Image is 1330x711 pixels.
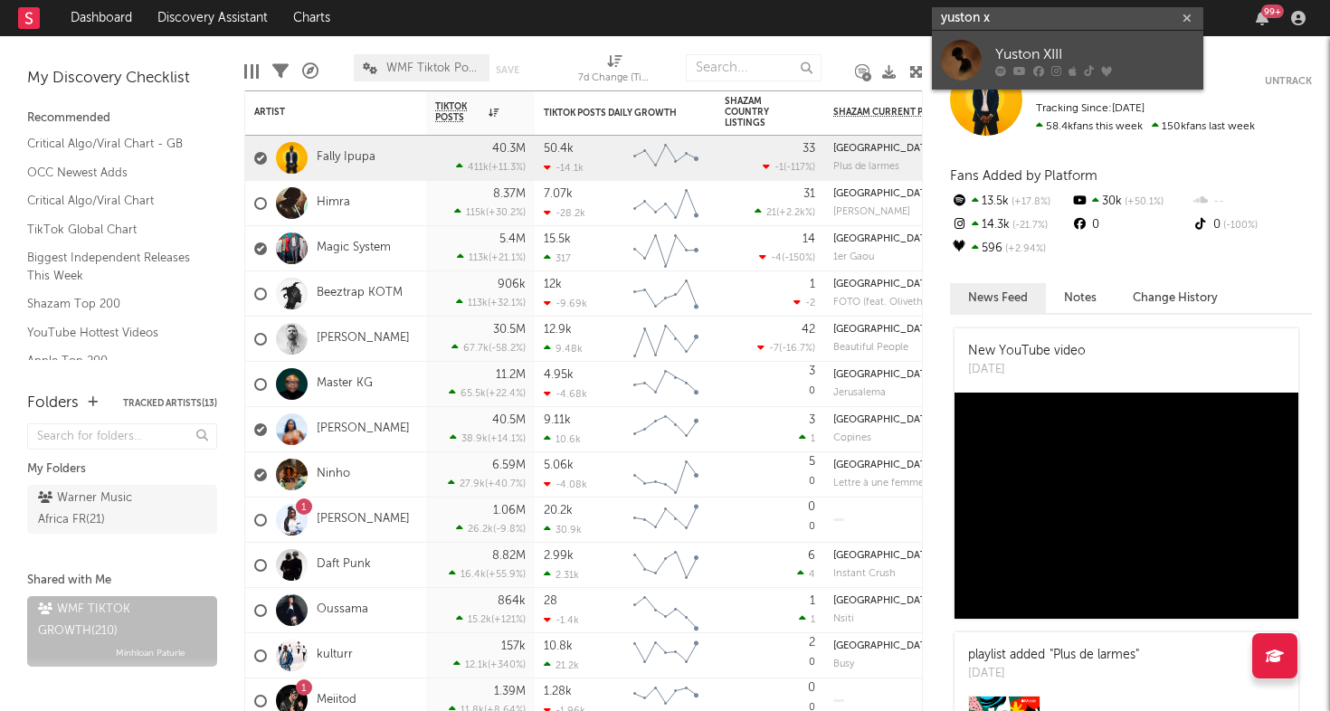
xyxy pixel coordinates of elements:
[544,595,557,607] div: 28
[317,693,356,708] a: Meiitod
[833,460,936,470] div: [GEOGRAPHIC_DATA]
[833,387,886,399] div: Track Name: Jerusalema
[489,389,523,399] span: +22.4 %
[544,108,679,118] div: TikTok Posts Daily Growth
[466,208,486,218] span: 115k
[461,389,486,399] span: 65.5k
[449,387,526,399] div: ( )
[833,324,936,336] div: Switzerland
[1192,213,1312,237] div: 0
[492,460,526,471] div: 6.59M
[810,279,815,290] div: 1
[968,646,1139,665] div: playlist added
[833,369,936,381] div: Tunisia
[386,62,480,74] span: WMF Tiktok Post Growth
[811,615,815,625] span: 1
[493,188,526,200] div: 8.37M
[461,434,488,444] span: 38.9k
[27,134,199,154] a: Critical Algo/Viral Chart - GB
[833,251,874,263] div: 1er Gaou
[833,478,924,489] div: Lettre à une femme
[833,161,899,173] div: Track Name: Plus de larmes
[544,279,562,290] div: 12k
[544,479,587,490] div: -4.08k
[763,161,815,173] div: ( )
[496,369,526,381] div: 11.2M
[833,387,886,399] div: Jerusalema
[435,101,484,123] span: TikTok Posts
[1036,121,1255,132] span: 150k fans last week
[725,362,815,406] div: 0
[453,659,526,670] div: ( )
[454,206,526,218] div: ( )
[27,294,199,314] a: Shazam Top 200
[123,399,217,408] button: Tracked Artists(13)
[833,478,924,489] div: Track Name: Lettre à une femme
[544,550,574,562] div: 2.99k
[833,641,936,651] div: [GEOGRAPHIC_DATA]
[492,143,526,155] div: 40.3M
[725,633,815,678] div: 0
[272,45,289,98] div: Filters
[492,414,526,426] div: 40.5M
[808,550,815,562] div: 6
[544,686,572,697] div: 1.28k
[833,143,936,155] div: Cameroon
[833,206,910,218] div: Track Name: LIL WAYNE
[27,351,199,371] a: Apple Top 200
[490,660,523,670] span: +340 %
[491,344,523,354] span: -58.2 %
[809,365,815,377] div: 3
[460,479,485,489] span: 27.9k
[38,599,202,642] div: WMF TIKTOK GROWTH ( 210 )
[27,68,217,90] div: My Discovery Checklist
[494,615,523,625] span: +121 %
[449,568,526,580] div: ( )
[833,596,936,606] div: [GEOGRAPHIC_DATA]
[544,233,571,245] div: 15.5k
[38,488,166,531] div: Warner Music Africa FR ( 21 )
[1010,221,1048,231] span: -21.7 %
[968,342,1086,361] div: New YouTube video
[802,324,815,336] div: 42
[833,613,854,625] div: Track Name: Nsiti
[27,485,217,534] a: Warner Music Africa FR(21)
[578,45,651,98] div: 7d Change (TikTok Posts)
[461,570,486,580] span: 16.4k
[625,271,707,317] svg: Chart title
[468,163,489,173] span: 411k
[317,648,353,663] a: kulturr
[450,432,526,444] div: ( )
[782,344,812,354] span: -16.7 %
[803,143,815,155] div: 33
[494,686,526,697] div: 1.39M
[833,233,936,245] div: Senegal
[498,279,526,290] div: 906k
[544,143,574,155] div: 50.4k
[809,414,815,426] div: 3
[833,342,908,354] div: Beautiful People
[544,569,579,581] div: 2.31k
[496,65,519,75] button: Save
[544,433,581,445] div: 10.6k
[27,248,199,285] a: Biggest Independent Releases This Week
[317,512,410,527] a: [PERSON_NAME]
[490,434,523,444] span: +14.1 %
[492,550,526,562] div: 8.82M
[808,501,815,513] div: 0
[833,325,936,335] div: [GEOGRAPHIC_DATA]
[578,68,651,90] div: 7d Change (TikTok Posts)
[491,253,523,263] span: +21.1 %
[833,234,936,244] div: [GEOGRAPHIC_DATA]
[833,279,936,290] div: Ghana
[1261,5,1284,18] div: 99 +
[1070,213,1191,237] div: 0
[27,393,79,414] div: Folders
[544,640,573,652] div: 10.8k
[493,324,526,336] div: 30.5M
[544,614,579,626] div: -1.4k
[755,206,815,218] div: ( )
[27,191,199,211] a: Critical Algo/Viral Chart
[774,163,784,173] span: -1
[544,252,571,264] div: 317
